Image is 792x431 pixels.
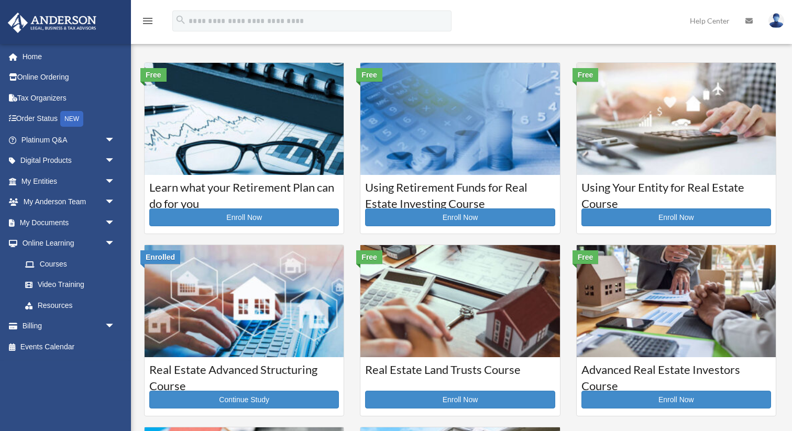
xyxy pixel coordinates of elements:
a: Home [7,46,131,67]
h3: Real Estate Land Trusts Course [365,362,555,388]
div: Free [573,68,599,82]
img: Anderson Advisors Platinum Portal [5,13,100,33]
a: My Entitiesarrow_drop_down [7,171,131,192]
a: My Anderson Teamarrow_drop_down [7,192,131,213]
span: arrow_drop_down [105,233,126,255]
a: Courses [15,253,126,274]
div: Free [356,250,382,264]
a: Digital Productsarrow_drop_down [7,150,131,171]
a: Events Calendar [7,336,131,357]
img: User Pic [768,13,784,28]
a: Enroll Now [365,208,555,226]
i: menu [141,15,154,27]
div: Free [573,250,599,264]
a: Enroll Now [365,391,555,408]
a: Online Learningarrow_drop_down [7,233,131,254]
a: Billingarrow_drop_down [7,316,131,337]
h3: Learn what your Retirement Plan can do for you [149,180,339,206]
a: Video Training [15,274,131,295]
a: Continue Study [149,391,339,408]
a: Tax Organizers [7,87,131,108]
a: My Documentsarrow_drop_down [7,212,131,233]
a: Platinum Q&Aarrow_drop_down [7,129,131,150]
h3: Real Estate Advanced Structuring Course [149,362,339,388]
a: menu [141,18,154,27]
div: Enrolled [140,250,180,264]
a: Resources [15,295,131,316]
span: arrow_drop_down [105,171,126,192]
div: NEW [60,111,83,127]
a: Enroll Now [581,391,771,408]
h3: Using Your Entity for Real Estate Course [581,180,771,206]
span: arrow_drop_down [105,129,126,151]
span: arrow_drop_down [105,316,126,337]
span: arrow_drop_down [105,192,126,213]
span: arrow_drop_down [105,212,126,234]
i: search [175,14,186,26]
h3: Advanced Real Estate Investors Course [581,362,771,388]
div: Free [356,68,382,82]
a: Enroll Now [581,208,771,226]
a: Enroll Now [149,208,339,226]
span: arrow_drop_down [105,150,126,172]
a: Order StatusNEW [7,108,131,130]
h3: Using Retirement Funds for Real Estate Investing Course [365,180,555,206]
div: Free [140,68,167,82]
a: Online Ordering [7,67,131,88]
